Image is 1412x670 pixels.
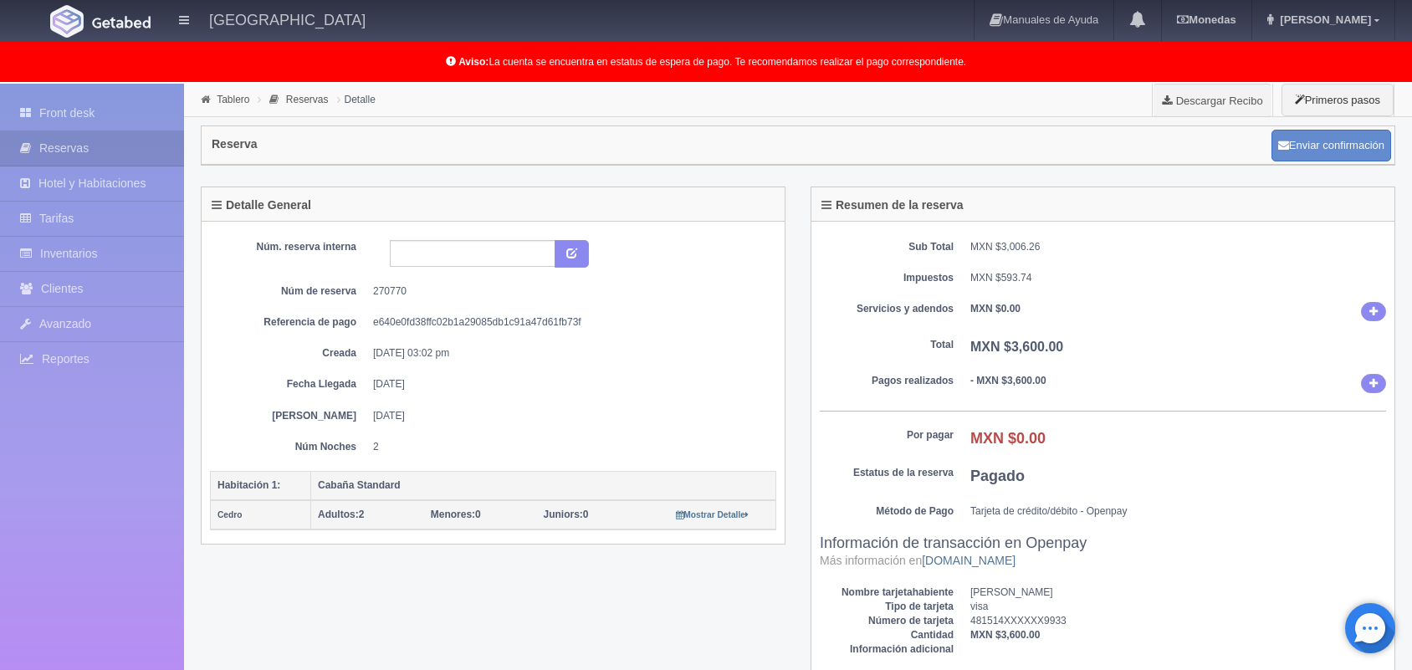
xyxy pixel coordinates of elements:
[820,466,954,480] dt: Estatus de la reserva
[970,375,1046,386] b: - MXN $3,600.00
[821,199,964,212] h4: Resumen de la reserva
[223,284,356,299] dt: Núm de reserva
[217,479,280,491] b: Habitación 1:
[820,428,954,442] dt: Por pagar
[970,430,1046,447] b: MXN $0.00
[92,16,151,28] img: Getabed
[311,471,776,500] th: Cabaña Standard
[212,199,311,212] h4: Detalle General
[318,509,359,520] strong: Adultos:
[223,377,356,391] dt: Fecha Llegada
[820,628,954,642] dt: Cantidad
[1177,13,1235,26] b: Monedas
[676,510,749,519] small: Mostrar Detalle
[970,303,1021,315] b: MXN $0.00
[970,600,1386,614] dd: visa
[223,240,356,254] dt: Núm. reserva interna
[373,346,764,361] dd: [DATE] 03:02 pm
[970,586,1386,600] dd: [PERSON_NAME]
[820,504,954,519] dt: Método de Pago
[223,346,356,361] dt: Creada
[223,409,356,423] dt: [PERSON_NAME]
[286,94,329,105] a: Reservas
[922,554,1016,567] a: [DOMAIN_NAME]
[820,554,1016,567] small: Más información en
[1153,84,1272,117] a: Descargar Recibo
[820,338,954,352] dt: Total
[318,509,364,520] span: 2
[212,138,258,151] h4: Reserva
[373,409,764,423] dd: [DATE]
[970,614,1386,628] dd: 481514XXXXXX9933
[217,94,249,105] a: Tablero
[1276,13,1371,26] span: [PERSON_NAME]
[223,440,356,454] dt: Núm Noches
[544,509,583,520] strong: Juniors:
[970,468,1025,484] b: Pagado
[820,600,954,614] dt: Tipo de tarjeta
[820,535,1386,569] h3: Información de transacción en Openpay
[209,8,366,29] h4: [GEOGRAPHIC_DATA]
[970,629,1040,641] b: MXN $3,600.00
[820,586,954,600] dt: Nombre tarjetahabiente
[373,377,764,391] dd: [DATE]
[820,302,954,316] dt: Servicios y adendos
[544,509,589,520] span: 0
[970,271,1386,285] dd: MXN $593.74
[1271,130,1391,161] button: Enviar confirmación
[333,91,380,107] li: Detalle
[373,284,764,299] dd: 270770
[820,240,954,254] dt: Sub Total
[970,340,1063,354] b: MXN $3,600.00
[431,509,481,520] span: 0
[970,504,1386,519] dd: Tarjeta de crédito/débito - Openpay
[1282,84,1394,116] button: Primeros pasos
[970,240,1386,254] dd: MXN $3,006.26
[373,440,764,454] dd: 2
[223,315,356,330] dt: Referencia de pago
[373,315,764,330] dd: e640e0fd38ffc02b1a29085db1c91a47d61fb73f
[820,271,954,285] dt: Impuestos
[820,614,954,628] dt: Número de tarjeta
[458,56,489,68] b: Aviso:
[820,374,954,388] dt: Pagos realizados
[50,5,84,38] img: Getabed
[820,642,954,657] dt: Información adicional
[217,510,242,519] small: Cedro
[431,509,475,520] strong: Menores:
[676,509,749,520] a: Mostrar Detalle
